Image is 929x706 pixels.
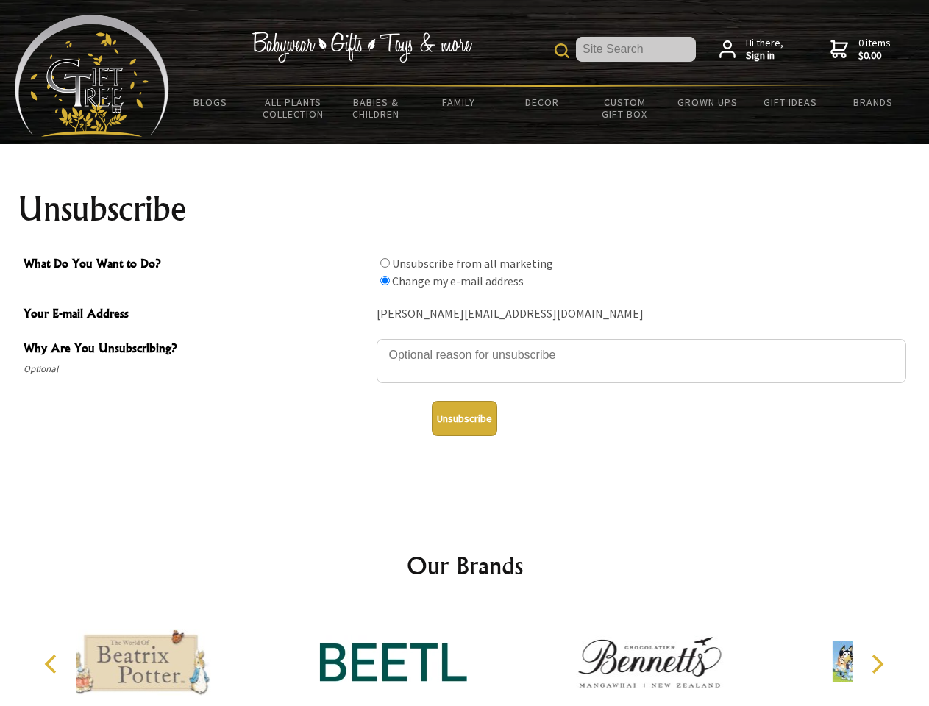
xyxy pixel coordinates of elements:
[380,258,390,268] input: What Do You Want to Do?
[832,87,915,118] a: Brands
[377,339,906,383] textarea: Why Are You Unsubscribing?
[418,87,501,118] a: Family
[252,32,472,63] img: Babywear - Gifts - Toys & more
[380,276,390,285] input: What Do You Want to Do?
[583,87,666,129] a: Custom Gift Box
[24,360,369,378] span: Optional
[746,37,783,63] span: Hi there,
[858,36,891,63] span: 0 items
[432,401,497,436] button: Unsubscribe
[169,87,252,118] a: BLOGS
[377,303,906,326] div: [PERSON_NAME][EMAIL_ADDRESS][DOMAIN_NAME]
[858,49,891,63] strong: $0.00
[830,37,891,63] a: 0 items$0.00
[749,87,832,118] a: Gift Ideas
[24,304,369,326] span: Your E-mail Address
[576,37,696,62] input: Site Search
[252,87,335,129] a: All Plants Collection
[29,548,900,583] h2: Our Brands
[392,274,524,288] label: Change my e-mail address
[18,191,912,227] h1: Unsubscribe
[37,648,69,680] button: Previous
[392,256,553,271] label: Unsubscribe from all marketing
[746,49,783,63] strong: Sign in
[861,648,893,680] button: Next
[24,339,369,360] span: Why Are You Unsubscribing?
[15,15,169,137] img: Babyware - Gifts - Toys and more...
[335,87,418,129] a: Babies & Children
[555,43,569,58] img: product search
[719,37,783,63] a: Hi there,Sign in
[500,87,583,118] a: Decor
[24,254,369,276] span: What Do You Want to Do?
[666,87,749,118] a: Grown Ups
